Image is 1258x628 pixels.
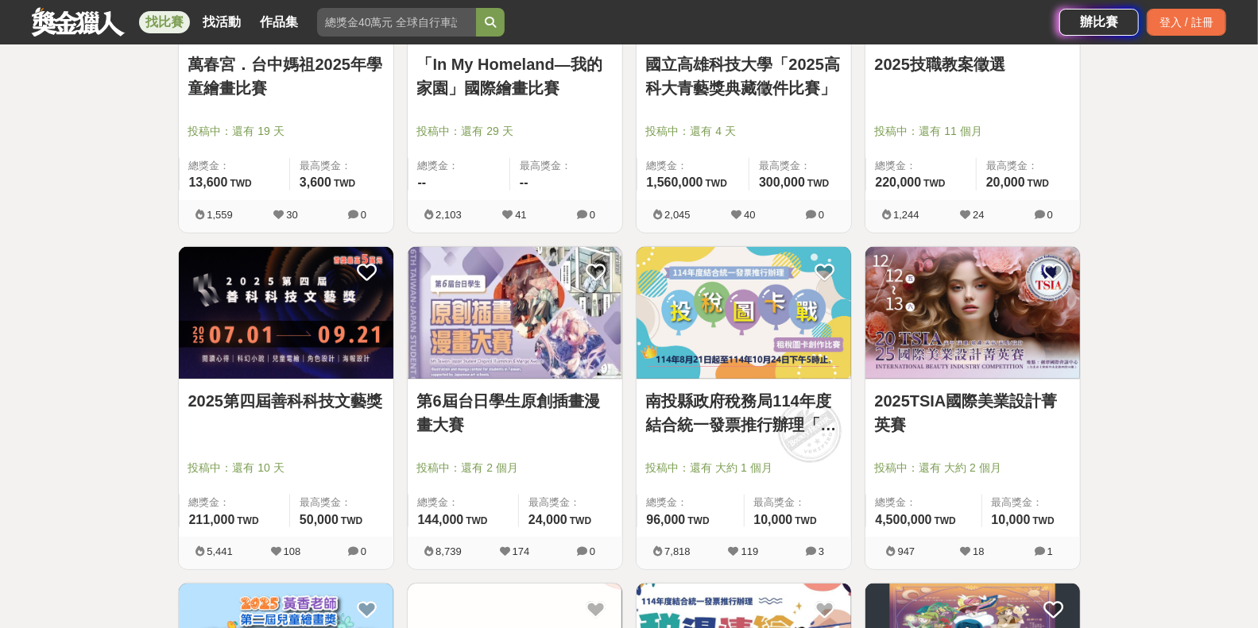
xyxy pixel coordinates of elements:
[875,389,1070,437] a: 2025TSIA國際美業設計菁英賽
[754,513,793,526] span: 10,000
[189,513,235,526] span: 211,000
[513,545,530,557] span: 174
[876,175,922,189] span: 220,000
[647,495,734,510] span: 總獎金：
[646,123,842,140] span: 投稿中：還有 4 天
[687,515,709,526] span: TWD
[986,175,1025,189] span: 20,000
[300,158,384,174] span: 最高獎金：
[1047,545,1053,557] span: 1
[520,175,528,189] span: --
[237,515,258,526] span: TWD
[865,247,1080,380] a: Cover Image
[528,513,567,526] span: 24,000
[1047,209,1053,221] span: 0
[973,545,984,557] span: 18
[189,495,280,510] span: 總獎金：
[179,247,393,379] img: Cover Image
[435,545,462,557] span: 8,739
[1059,9,1139,36] a: 辦比賽
[664,209,691,221] span: 2,045
[417,460,613,476] span: 投稿中：還有 2 個月
[646,389,842,437] a: 南投縣政府稅務局114年度結合統一發票推行辦理「投稅圖卡戰」租稅圖卡創作比賽
[590,209,595,221] span: 0
[876,158,966,174] span: 總獎金：
[819,209,824,221] span: 0
[418,158,501,174] span: 總獎金：
[744,209,755,221] span: 40
[207,545,233,557] span: 5,441
[935,515,956,526] span: TWD
[520,158,613,174] span: 最高獎金：
[795,515,816,526] span: TWD
[893,209,919,221] span: 1,244
[361,545,366,557] span: 0
[992,495,1070,510] span: 最高獎金：
[300,175,331,189] span: 3,600
[188,389,384,413] a: 2025第四屆善科科技文藝獎
[754,495,842,510] span: 最高獎金：
[664,545,691,557] span: 7,818
[207,209,233,221] span: 1,559
[286,209,297,221] span: 30
[418,175,427,189] span: --
[435,209,462,221] span: 2,103
[417,123,613,140] span: 投稿中：還有 29 天
[1033,515,1055,526] span: TWD
[646,52,842,100] a: 國立高雄科技大學「2025高科大青藝獎典藏徵件比賽」
[230,178,251,189] span: TWD
[590,545,595,557] span: 0
[139,11,190,33] a: 找比賽
[317,8,476,37] input: 總獎金40萬元 全球自行車設計比賽
[284,545,301,557] span: 108
[179,247,393,380] a: Cover Image
[188,123,384,140] span: 投稿中：還有 19 天
[196,11,247,33] a: 找活動
[637,247,851,379] img: Cover Image
[986,158,1070,174] span: 最高獎金：
[741,545,759,557] span: 119
[341,515,362,526] span: TWD
[418,513,464,526] span: 144,000
[417,52,613,100] a: 「In My Homeland—我的家園」國際繪畫比賽
[189,175,228,189] span: 13,600
[706,178,727,189] span: TWD
[875,52,1070,76] a: 2025技職教案徵選
[408,247,622,380] a: Cover Image
[334,178,355,189] span: TWD
[875,123,1070,140] span: 投稿中：還有 11 個月
[647,513,686,526] span: 96,000
[515,209,526,221] span: 41
[1028,178,1049,189] span: TWD
[647,175,703,189] span: 1,560,000
[646,460,842,476] span: 投稿中：還有 大約 1 個月
[188,52,384,100] a: 萬春宮．台中媽祖2025年學童繪畫比賽
[647,158,740,174] span: 總獎金：
[807,178,829,189] span: TWD
[300,495,384,510] span: 最高獎金：
[875,460,1070,476] span: 投稿中：還有 大約 2 個月
[992,513,1031,526] span: 10,000
[973,209,984,221] span: 24
[418,495,509,510] span: 總獎金：
[300,513,339,526] span: 50,000
[1147,9,1226,36] div: 登入 / 註冊
[865,247,1080,379] img: Cover Image
[876,495,972,510] span: 總獎金：
[466,515,487,526] span: TWD
[528,495,613,510] span: 最高獎金：
[188,460,384,476] span: 投稿中：還有 10 天
[759,158,841,174] span: 最高獎金：
[923,178,945,189] span: TWD
[876,513,932,526] span: 4,500,000
[408,247,622,379] img: Cover Image
[898,545,915,557] span: 947
[637,247,851,380] a: Cover Image
[570,515,591,526] span: TWD
[759,175,805,189] span: 300,000
[361,209,366,221] span: 0
[254,11,304,33] a: 作品集
[189,158,280,174] span: 總獎金：
[819,545,824,557] span: 3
